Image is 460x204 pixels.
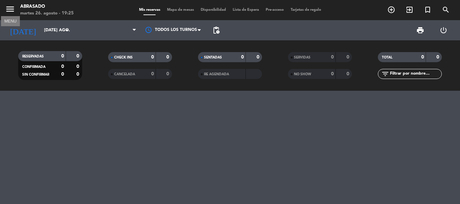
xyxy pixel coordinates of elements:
[136,8,164,12] span: Mis reservas
[229,8,262,12] span: Lista de Espera
[151,55,154,59] strong: 0
[204,56,222,59] span: SENTADAS
[61,64,64,69] strong: 0
[151,72,154,76] strong: 0
[1,18,20,24] div: MENU
[257,55,261,59] strong: 0
[439,26,448,34] i: power_settings_new
[294,56,310,59] span: SERVIDAS
[114,56,133,59] span: CHECK INS
[20,3,74,10] div: Abrasado
[5,23,41,38] i: [DATE]
[22,55,44,58] span: RESERVADAS
[331,72,334,76] strong: 0
[61,54,64,58] strong: 0
[389,70,441,78] input: Filtrar por nombre...
[76,54,80,58] strong: 0
[331,55,334,59] strong: 0
[381,70,389,78] i: filter_list
[424,6,432,14] i: turned_in_not
[76,64,80,69] strong: 0
[76,72,80,77] strong: 0
[294,73,311,76] span: NO SHOW
[197,8,229,12] span: Disponibilidad
[442,6,450,14] i: search
[347,55,351,59] strong: 0
[405,6,414,14] i: exit_to_app
[20,10,74,17] div: martes 26. agosto - 19:25
[22,65,45,69] span: CONFIRMADA
[382,56,392,59] span: TOTAL
[432,20,455,40] div: LOG OUT
[63,26,71,34] i: arrow_drop_down
[164,8,197,12] span: Mapa de mesas
[287,8,325,12] span: Tarjetas de regalo
[5,4,15,16] button: menu
[61,72,64,77] strong: 0
[262,8,287,12] span: Pre-acceso
[416,26,424,34] span: print
[387,6,395,14] i: add_circle_outline
[436,55,440,59] strong: 0
[212,26,220,34] span: pending_actions
[114,73,135,76] span: CANCELADA
[347,72,351,76] strong: 0
[22,73,49,76] span: SIN CONFIRMAR
[421,55,424,59] strong: 0
[166,72,170,76] strong: 0
[204,73,229,76] span: RE AGENDADA
[5,4,15,14] i: menu
[166,55,170,59] strong: 0
[241,55,244,59] strong: 0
